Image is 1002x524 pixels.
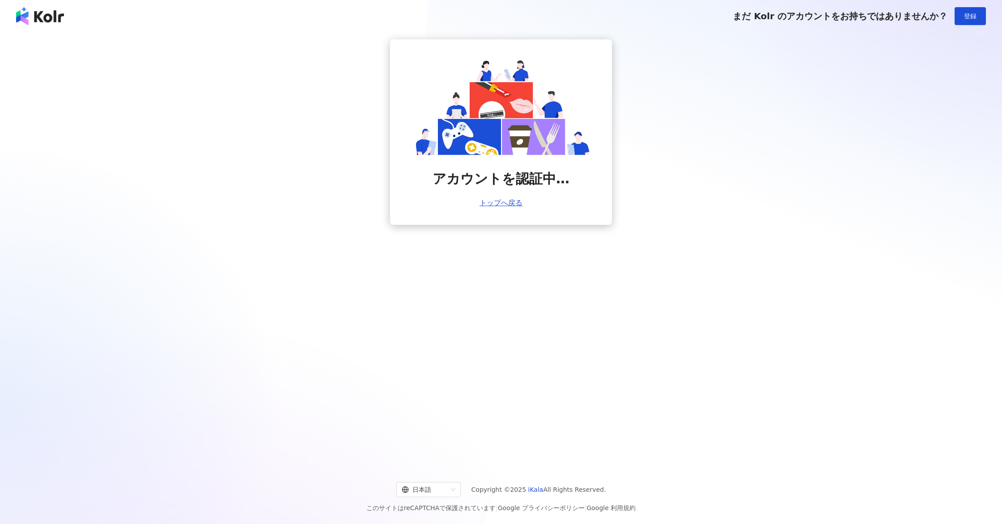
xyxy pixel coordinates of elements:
a: Google プライバシーポリシー [498,504,585,511]
div: 日本語 [402,482,447,497]
a: iKala [528,486,543,493]
span: 登録 [964,13,977,20]
button: 登録 [955,7,986,25]
a: Google 利用規約 [586,504,636,511]
span: アカウントを認証中… [433,169,569,188]
img: logo [16,7,64,25]
span: | [585,504,587,511]
span: | [496,504,498,511]
span: まだ Kolr のアカウントをお持ちではありませんか？ [733,11,947,21]
img: account is verifying [412,57,590,155]
span: このサイトはreCAPTCHAで保護されています [366,503,636,513]
span: Copyright © 2025 All Rights Reserved. [471,484,606,495]
a: トップへ戻る [480,199,522,207]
